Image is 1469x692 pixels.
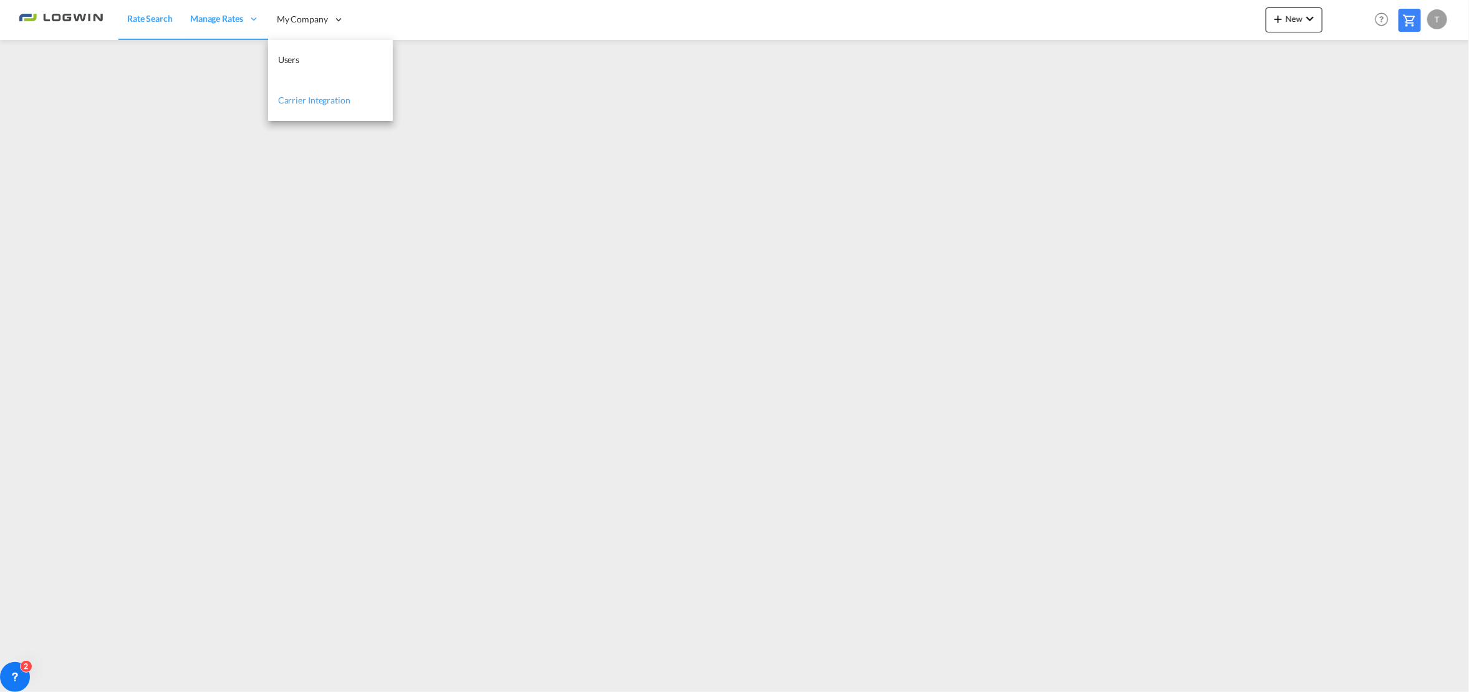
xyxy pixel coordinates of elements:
span: Rate Search [127,13,173,24]
div: T [1427,9,1447,29]
md-icon: icon-chevron-down [1303,11,1317,26]
md-icon: icon-plus 400-fg [1271,11,1286,26]
img: 2761ae10d95411efa20a1f5e0282d2d7.png [19,6,103,34]
a: Users [268,40,393,80]
span: Help [1371,9,1392,30]
span: Carrier Integration [278,95,350,105]
span: Users [278,54,300,65]
span: New [1271,14,1317,24]
span: My Company [277,13,328,26]
a: Carrier Integration [268,80,393,121]
span: Manage Rates [190,12,243,25]
button: icon-plus 400-fgNewicon-chevron-down [1266,7,1322,32]
div: Help [1371,9,1399,31]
